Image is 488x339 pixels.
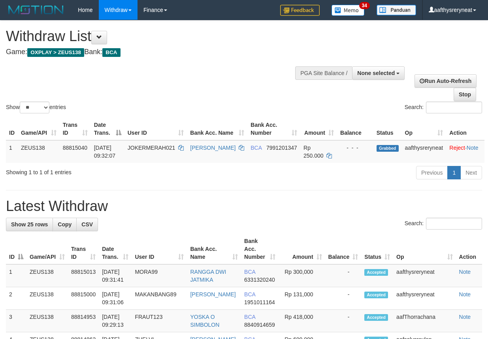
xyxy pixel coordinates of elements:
[53,218,77,231] a: Copy
[6,287,26,310] td: 2
[26,234,68,264] th: Game/API: activate to sort column ascending
[405,218,482,230] label: Search:
[337,118,373,140] th: Balance
[6,218,53,231] a: Show 25 rows
[377,5,416,15] img: panduan.png
[132,310,187,332] td: FRAUT123
[18,118,60,140] th: Game/API: activate to sort column ascending
[190,314,219,328] a: YOSKA O SIMBOLON
[241,234,279,264] th: Bank Acc. Number: activate to sort column ascending
[279,264,325,287] td: Rp 300,000
[340,144,370,152] div: - - -
[357,70,395,76] span: None selected
[364,269,388,276] span: Accepted
[132,287,187,310] td: MAKANBANG89
[459,314,471,320] a: Note
[456,234,482,264] th: Action
[325,264,362,287] td: -
[332,5,365,16] img: Button%20Memo.svg
[279,234,325,264] th: Amount: activate to sort column ascending
[76,218,98,231] a: CSV
[99,287,132,310] td: [DATE] 09:31:06
[99,234,132,264] th: Date Trans.: activate to sort column ascending
[325,287,362,310] td: -
[303,145,324,159] span: Rp 250.000
[190,291,236,298] a: [PERSON_NAME]
[454,88,476,101] a: Stop
[266,145,297,151] span: Copy 7991201347 to clipboard
[459,291,471,298] a: Note
[244,314,255,320] span: BCA
[190,269,226,283] a: RANGGA DWI JATMIKA
[405,102,482,113] label: Search:
[81,221,93,228] span: CSV
[68,264,99,287] td: 88815013
[393,310,456,332] td: aafThorrachana
[325,310,362,332] td: -
[402,140,447,163] td: aafthysreryneat
[63,145,87,151] span: 88815040
[279,287,325,310] td: Rp 131,000
[27,48,84,57] span: OXPLAY > ZEUS138
[460,166,482,179] a: Next
[6,140,18,163] td: 1
[6,48,317,56] h4: Game: Bank:
[449,145,465,151] a: Reject
[132,264,187,287] td: MORA99
[68,287,99,310] td: 88815000
[6,198,482,214] h1: Latest Withdraw
[244,269,255,275] span: BCA
[128,145,175,151] span: JOKERMERAH021
[124,118,187,140] th: User ID: activate to sort column ascending
[393,264,456,287] td: aafthysreryneat
[244,291,255,298] span: BCA
[11,221,48,228] span: Show 25 rows
[94,145,116,159] span: [DATE] 09:32:07
[364,314,388,321] span: Accepted
[247,118,300,140] th: Bank Acc. Number: activate to sort column ascending
[6,4,66,16] img: MOTION_logo.png
[68,310,99,332] td: 88814953
[352,66,405,80] button: None selected
[364,292,388,298] span: Accepted
[459,269,471,275] a: Note
[26,287,68,310] td: ZEUS138
[415,74,477,88] a: Run Auto-Refresh
[393,287,456,310] td: aafthysreryneat
[187,118,247,140] th: Bank Acc. Name: activate to sort column ascending
[132,234,187,264] th: User ID: activate to sort column ascending
[68,234,99,264] th: Trans ID: activate to sort column ascending
[377,145,399,152] span: Grabbed
[426,102,482,113] input: Search:
[244,322,275,328] span: Copy 8840914659 to clipboard
[361,234,393,264] th: Status: activate to sort column ascending
[6,28,317,44] h1: Withdraw List
[91,118,124,140] th: Date Trans.: activate to sort column descending
[6,118,18,140] th: ID
[447,166,461,179] a: 1
[244,299,275,305] span: Copy 1951011164 to clipboard
[187,234,241,264] th: Bank Acc. Name: activate to sort column ascending
[6,234,26,264] th: ID: activate to sort column descending
[26,310,68,332] td: ZEUS138
[244,277,275,283] span: Copy 6331320240 to clipboard
[467,145,479,151] a: Note
[18,140,60,163] td: ZEUS138
[300,118,337,140] th: Amount: activate to sort column ascending
[359,2,370,9] span: 34
[280,5,320,16] img: Feedback.jpg
[446,118,484,140] th: Action
[6,102,66,113] label: Show entries
[251,145,262,151] span: BCA
[6,264,26,287] td: 1
[295,66,352,80] div: PGA Site Balance /
[402,118,447,140] th: Op: activate to sort column ascending
[373,118,402,140] th: Status
[325,234,362,264] th: Balance: activate to sort column ascending
[20,102,49,113] select: Showentries
[26,264,68,287] td: ZEUS138
[416,166,448,179] a: Previous
[279,310,325,332] td: Rp 418,000
[102,48,120,57] span: BCA
[99,310,132,332] td: [DATE] 09:29:13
